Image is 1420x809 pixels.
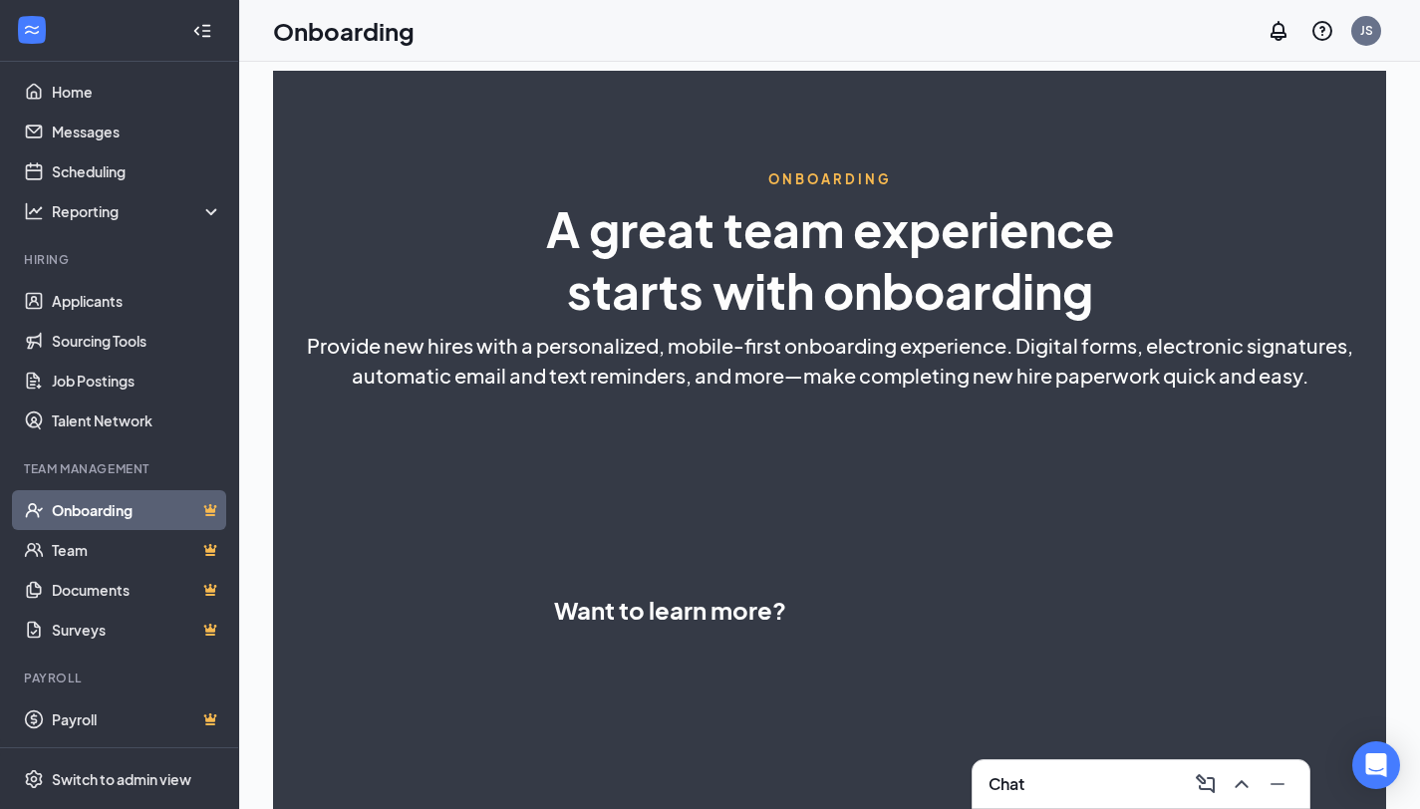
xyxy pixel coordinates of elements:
button: ChevronUp [1226,768,1258,800]
a: DocumentsCrown [52,570,222,610]
a: TeamCrown [52,530,222,570]
div: Open Intercom Messenger [1352,741,1400,789]
svg: ComposeMessage [1194,772,1218,796]
button: Minimize [1262,768,1293,800]
iframe: Form 0 [806,401,1105,789]
a: Scheduling [52,151,222,191]
svg: WorkstreamLogo [22,20,42,40]
a: Home [52,72,222,112]
div: Payroll [24,670,218,686]
h3: Chat [989,773,1024,795]
svg: Settings [24,769,44,789]
a: SurveysCrown [52,610,222,650]
div: JS [1360,22,1373,39]
span: ONBOARDING [768,170,892,188]
span: Provide new hires with a personalized, mobile-first onboarding experience. Digital forms, electro... [307,331,1353,361]
div: Hiring [24,251,218,268]
span: automatic email and text reminders, and more—make completing new hire paperwork quick and easy. [352,361,1308,391]
a: Messages [52,112,222,151]
a: PayrollCrown [52,699,222,739]
svg: QuestionInfo [1310,19,1334,43]
span: A great team experience [546,198,1114,259]
div: Team Management [24,460,218,477]
svg: Analysis [24,201,44,221]
svg: Collapse [192,21,212,41]
span: Want to learn more? [554,592,786,628]
svg: Minimize [1266,772,1289,796]
svg: Notifications [1267,19,1290,43]
svg: ChevronUp [1230,772,1254,796]
a: Talent Network [52,401,222,440]
a: Sourcing Tools [52,321,222,361]
span: starts with onboarding [567,260,1093,321]
a: Applicants [52,281,222,321]
div: Reporting [52,201,223,221]
button: ComposeMessage [1190,768,1222,800]
a: OnboardingCrown [52,490,222,530]
a: Job Postings [52,361,222,401]
h1: Onboarding [273,14,415,48]
div: Switch to admin view [52,769,191,789]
